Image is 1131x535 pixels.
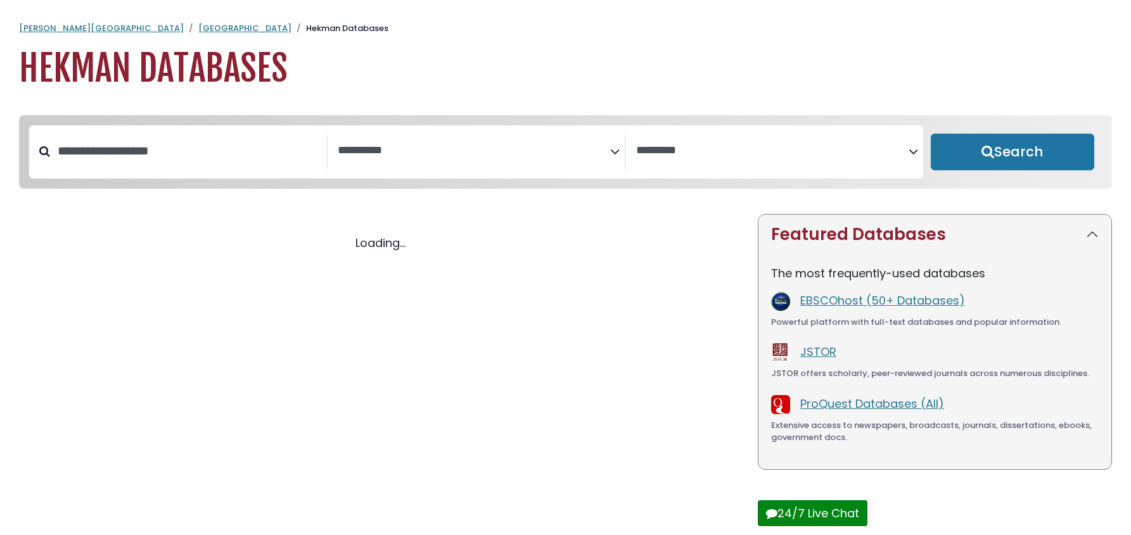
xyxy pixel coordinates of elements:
h1: Hekman Databases [19,47,1112,90]
button: 24/7 Live Chat [758,500,867,526]
div: Loading... [19,234,743,251]
li: Hekman Databases [291,22,388,35]
nav: Search filters [19,115,1112,189]
a: JSTOR [800,344,836,360]
a: [GEOGRAPHIC_DATA] [198,22,291,34]
nav: breadcrumb [19,22,1112,35]
p: The most frequently-used databases [771,265,1099,282]
input: Search database by title or keyword [50,141,326,161]
div: JSTOR offers scholarly, peer-reviewed journals across numerous disciplines. [771,367,1099,380]
textarea: Search [636,144,909,158]
button: Featured Databases [758,215,1111,255]
div: Powerful platform with full-text databases and popular information. [771,316,1099,329]
a: ProQuest Databases (All) [800,396,944,412]
a: [PERSON_NAME][GEOGRAPHIC_DATA] [19,22,184,34]
button: Submit for Search Results [931,134,1094,170]
textarea: Search [338,144,610,158]
a: EBSCOhost (50+ Databases) [800,293,965,308]
div: Extensive access to newspapers, broadcasts, journals, dissertations, ebooks, government docs. [771,419,1099,444]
